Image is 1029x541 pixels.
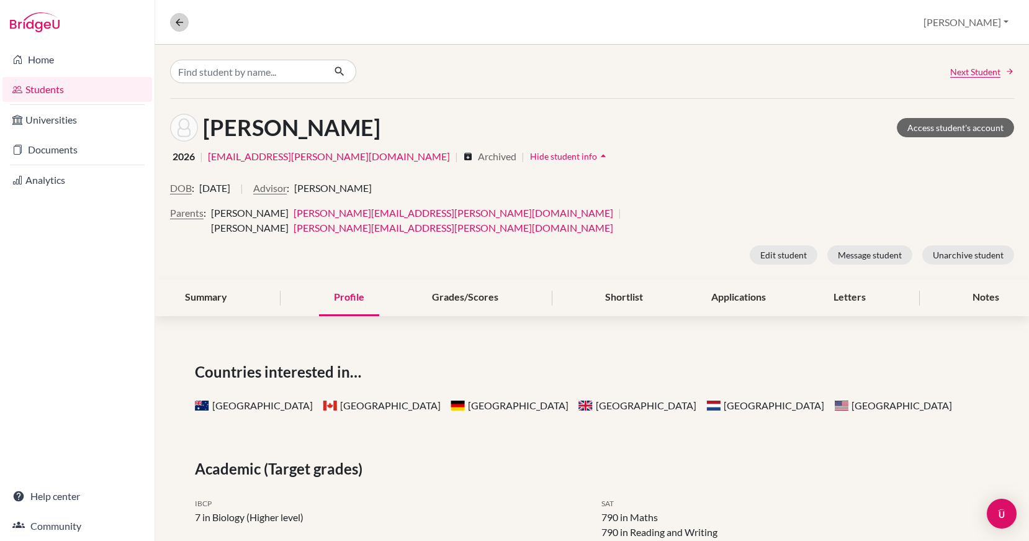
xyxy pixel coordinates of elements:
[200,149,203,164] span: |
[950,65,1000,78] span: Next Student
[827,245,912,265] button: Message student
[706,400,721,411] span: Netherlands
[455,149,458,164] span: |
[696,280,781,316] div: Applications
[204,206,206,220] span: :
[195,499,212,508] span: IBCP
[478,149,516,164] span: Archived
[173,149,195,164] span: 2026
[195,458,367,480] span: Academic (Target grades)
[195,361,366,383] span: Countries interested in…
[195,399,313,411] span: [GEOGRAPHIC_DATA]
[294,181,372,196] span: [PERSON_NAME]
[170,181,192,196] button: DOB
[10,12,60,32] img: Bridge-U
[819,280,881,316] div: Letters
[922,245,1014,265] button: Unarchive student
[170,60,324,83] input: Find student by name...
[521,149,524,164] span: |
[2,137,152,162] a: Documents
[451,400,465,411] span: Germany
[253,181,287,196] button: Advisor
[199,181,230,196] span: [DATE]
[597,150,609,162] i: arrow_drop_up
[958,280,1014,316] div: Notes
[323,400,338,411] span: Canada
[294,222,613,234] a: [PERSON_NAME][EMAIL_ADDRESS][PERSON_NAME][DOMAIN_NAME]
[2,107,152,132] a: Universities
[897,118,1014,137] a: Access student's account
[294,207,613,219] a: [PERSON_NAME][EMAIL_ADDRESS][PERSON_NAME][DOMAIN_NAME]
[834,400,849,411] span: United States of America
[601,499,614,508] span: SAT
[2,484,152,509] a: Help center
[463,152,473,161] i: archive
[578,400,593,411] span: United Kingdom
[323,399,441,411] span: [GEOGRAPHIC_DATA]
[601,510,989,525] li: 790 in Maths
[950,65,1014,78] a: Next Student
[195,400,210,411] span: Australia
[578,399,696,411] span: [GEOGRAPHIC_DATA]
[987,499,1017,529] div: Open Intercom Messenger
[2,168,152,193] a: Analytics
[203,114,380,141] h1: [PERSON_NAME]
[530,151,597,161] span: Hide student info
[195,510,583,525] li: 7 in Biology (Higher level)
[287,181,289,196] span: :
[2,47,152,72] a: Home
[590,280,658,316] div: Shortlist
[211,222,289,234] span: [PERSON_NAME]
[2,514,152,539] a: Community
[618,207,621,219] span: |
[170,280,242,316] div: Summary
[2,77,152,102] a: Students
[208,149,450,164] a: [EMAIL_ADDRESS][PERSON_NAME][DOMAIN_NAME]
[170,206,204,220] button: Parents
[170,114,198,142] img: Kaitlin Adams's avatar
[417,280,513,316] div: Grades/Scores
[451,399,568,411] span: [GEOGRAPHIC_DATA]
[750,245,817,265] button: Edit student
[192,181,194,196] span: :
[834,399,952,411] span: [GEOGRAPHIC_DATA]
[211,207,289,219] span: [PERSON_NAME]
[319,280,379,316] div: Profile
[706,399,824,411] span: [GEOGRAPHIC_DATA]
[918,11,1014,34] button: [PERSON_NAME]
[240,181,243,206] span: |
[529,147,610,166] button: Hide student infoarrow_drop_up
[601,525,989,540] li: 790 in Reading and Writing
